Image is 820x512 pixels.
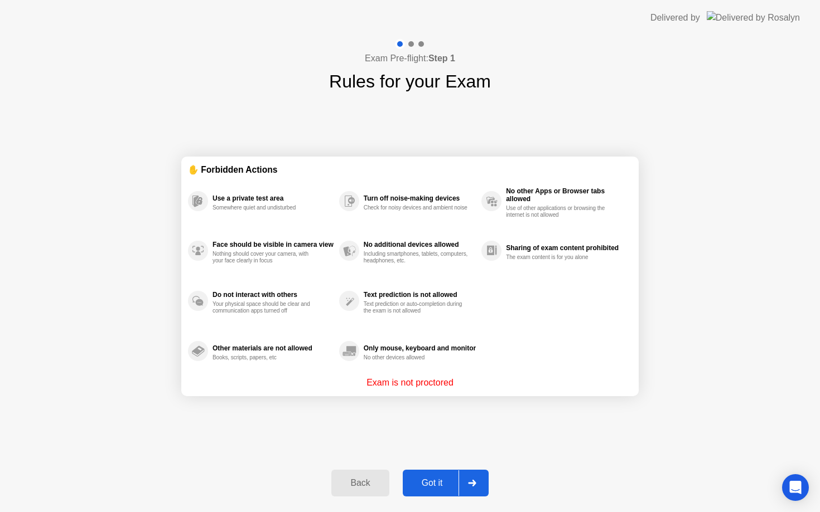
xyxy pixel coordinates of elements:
[364,241,476,248] div: No additional devices allowed
[213,344,334,352] div: Other materials are not allowed
[707,11,800,24] img: Delivered by Rosalyn
[506,244,626,252] div: Sharing of exam content prohibited
[364,291,476,299] div: Text prediction is not allowed
[364,354,469,361] div: No other devices allowed
[506,187,626,203] div: No other Apps or Browser tabs allowed
[364,301,469,314] div: Text prediction or auto-completion during the exam is not allowed
[782,474,809,501] div: Open Intercom Messenger
[366,376,454,389] p: Exam is not proctored
[331,470,389,496] button: Back
[364,204,469,211] div: Check for noisy devices and ambient noise
[188,163,632,176] div: ✋ Forbidden Actions
[406,478,459,488] div: Got it
[364,251,469,264] div: Including smartphones, tablets, computers, headphones, etc.
[213,204,318,211] div: Somewhere quiet and undisturbed
[650,11,700,25] div: Delivered by
[428,53,455,63] b: Step 1
[329,68,491,95] h1: Rules for your Exam
[213,194,334,202] div: Use a private test area
[213,241,334,248] div: Face should be visible in camera view
[364,344,476,352] div: Only mouse, keyboard and monitor
[213,354,318,361] div: Books, scripts, papers, etc
[506,205,611,218] div: Use of other applications or browsing the internet is not allowed
[364,194,476,202] div: Turn off noise-making devices
[335,478,385,488] div: Back
[403,470,489,496] button: Got it
[213,301,318,314] div: Your physical space should be clear and communication apps turned off
[213,251,318,264] div: Nothing should cover your camera, with your face clearly in focus
[365,52,455,65] h4: Exam Pre-flight:
[213,291,334,299] div: Do not interact with others
[506,254,611,261] div: The exam content is for you alone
